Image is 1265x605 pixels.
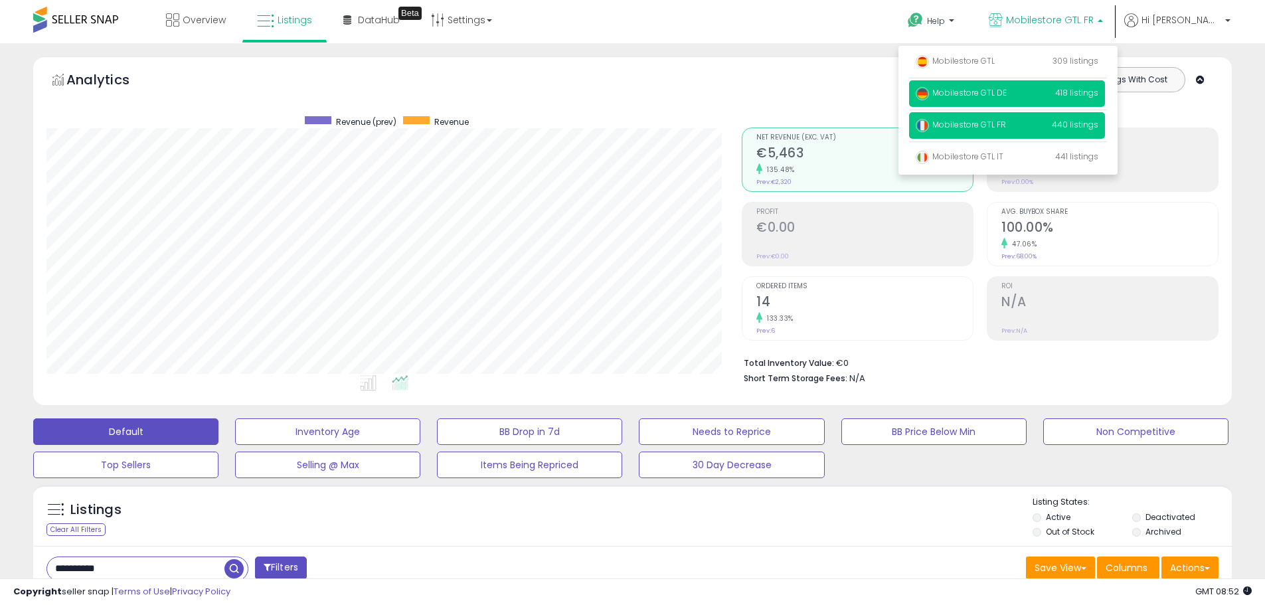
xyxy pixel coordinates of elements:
span: 418 listings [1055,87,1098,98]
span: Mobilestore GTL IT [916,151,1003,162]
h2: 14 [756,294,973,312]
small: 135.48% [762,165,795,175]
small: Prev: N/A [1001,327,1027,335]
span: 2025-10-8 08:52 GMT [1195,585,1252,598]
li: €0 [744,354,1209,370]
button: Default [33,418,218,445]
button: Selling @ Max [235,452,420,478]
button: Needs to Reprice [639,418,824,445]
i: Get Help [907,12,924,29]
small: 47.06% [1007,239,1037,249]
h2: N/A [1001,294,1218,312]
small: Prev: €2,320 [756,178,792,186]
label: Deactivated [1145,511,1195,523]
button: Inventory Age [235,418,420,445]
span: Revenue (prev) [336,116,396,128]
div: Clear All Filters [46,523,106,536]
label: Active [1046,511,1070,523]
small: Prev: 6 [756,327,775,335]
button: Non Competitive [1043,418,1228,445]
span: Listings [278,13,312,27]
div: Tooltip anchor [398,7,422,20]
small: Prev: €0.00 [756,252,789,260]
span: Help [927,15,945,27]
small: 133.33% [762,313,794,323]
button: Listings With Cost [1082,71,1181,88]
span: ROI [1001,283,1218,290]
span: Profit [756,209,973,216]
b: Total Inventory Value: [744,357,834,369]
button: BB Drop in 7d [437,418,622,445]
span: Mobilestore GTL [916,55,995,66]
span: 309 listings [1053,55,1098,66]
span: DataHub [358,13,400,27]
b: Short Term Storage Fees: [744,373,847,384]
span: N/A [849,372,865,385]
img: germany.png [916,87,929,100]
span: Overview [183,13,226,27]
a: Hi [PERSON_NAME] [1124,13,1230,43]
img: spain.png [916,55,929,68]
span: Mobilestore GTL DE [916,87,1007,98]
img: france.png [916,119,929,132]
label: Archived [1145,526,1181,537]
span: Net Revenue (Exc. VAT) [756,134,973,141]
h5: Analytics [66,70,155,92]
span: Revenue [434,116,469,128]
a: Help [897,2,968,43]
span: Avg. Buybox Share [1001,209,1218,216]
span: 441 listings [1055,151,1098,162]
img: italy.png [916,151,929,164]
a: Terms of Use [114,585,170,598]
button: Save View [1026,557,1095,579]
button: Top Sellers [33,452,218,478]
button: Items Being Repriced [437,452,622,478]
label: Out of Stock [1046,526,1094,537]
button: Actions [1161,557,1219,579]
strong: Copyright [13,585,62,598]
h2: €5,463 [756,145,973,163]
button: 30 Day Decrease [639,452,824,478]
span: Mobilestore GTL FR [1006,13,1094,27]
span: 440 listings [1052,119,1098,130]
small: Prev: 0.00% [1001,178,1033,186]
span: Hi [PERSON_NAME] [1141,13,1221,27]
span: Columns [1106,561,1147,574]
h2: €0.00 [756,220,973,238]
small: Prev: 68.00% [1001,252,1037,260]
h5: Listings [70,501,122,519]
div: seller snap | | [13,586,230,598]
h2: 100.00% [1001,220,1218,238]
a: Privacy Policy [172,585,230,598]
button: Columns [1097,557,1159,579]
p: Listing States: [1033,496,1232,509]
button: BB Price Below Min [841,418,1027,445]
button: Filters [255,557,307,580]
span: Ordered Items [756,283,973,290]
span: Mobilestore GTL FR [916,119,1006,130]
